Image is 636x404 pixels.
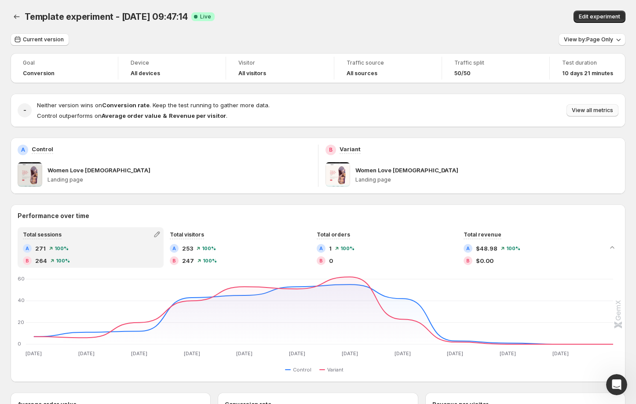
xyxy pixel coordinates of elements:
[131,350,147,357] text: [DATE]
[21,146,25,153] h2: A
[6,4,22,20] button: go back
[285,364,315,375] button: Control
[7,126,169,161] div: Antony says…
[236,350,252,357] text: [DATE]
[14,131,137,149] div: It would help us a lot to know the exact cause of your issue
[170,231,204,238] span: Total visitors
[56,258,70,263] span: 100 %
[7,245,144,290] div: Allow me some time to discuss with our team, and I will get back to you with our Business ID to a...
[102,112,161,119] strong: Average order value
[506,246,520,251] span: 100 %
[28,288,35,295] button: Gif picker
[606,241,618,254] button: Collapse chart
[18,276,25,282] text: 60
[14,213,137,239] div: Hi [PERSON_NAME], I hope you are doing well, and thank your for your patience.
[202,246,216,251] span: 100 %
[23,70,55,77] span: Conversion
[7,161,169,173] div: [DATE]
[562,70,613,77] span: 10 days 21 minutes
[293,366,311,373] span: Control
[340,145,361,153] p: Variant
[454,58,537,78] a: Traffic split50/50
[11,33,69,46] button: Current version
[552,350,569,357] text: [DATE]
[329,146,333,153] h2: B
[347,59,429,66] span: Traffic source
[7,245,169,291] div: Antony says…
[26,258,29,263] h2: B
[18,341,21,347] text: 0
[23,231,62,238] span: Total sessions
[317,231,350,238] span: Total orders
[203,258,217,263] span: 100 %
[476,244,497,253] span: $48.98
[454,59,537,66] span: Traffic split
[238,70,266,77] h4: All visitors
[55,246,69,251] span: 100 %
[329,256,333,265] span: 0
[7,89,144,125] div: In addition, would it be possible for you to grant us access to view your FB pixel?
[454,70,471,77] span: 50/50
[18,211,618,220] h2: Performance over time
[347,58,429,78] a: Traffic sourceAll sources
[18,319,24,325] text: 20
[23,58,106,78] a: GoalConversion
[327,366,344,373] span: Variant
[56,288,63,295] button: Start recording
[26,246,29,251] h2: A
[325,162,350,187] img: Women Love Jesus
[355,166,458,175] p: Women Love [DEMOGRAPHIC_DATA]
[154,4,170,19] div: Close
[606,374,627,395] iframe: Intercom live chat
[579,13,620,20] span: Edit experiment
[319,364,347,375] button: Variant
[102,102,150,109] strong: Conversion rate
[340,246,355,251] span: 100 %
[23,106,26,115] h2: -
[500,350,516,357] text: [DATE]
[78,350,95,357] text: [DATE]
[464,231,501,238] span: Total revenue
[48,176,311,183] p: Landing page
[574,11,625,23] button: Edit experiment
[48,166,150,175] p: Women Love [DEMOGRAPHIC_DATA]
[319,246,323,251] h2: A
[347,70,377,77] h4: All sources
[151,284,165,298] button: Send a message…
[395,350,411,357] text: [DATE]
[7,269,168,284] textarea: Message…
[476,256,493,265] span: $0.00
[23,59,106,66] span: Goal
[43,4,100,11] h1: [PERSON_NAME]
[447,350,463,357] text: [DATE]
[42,288,49,295] button: Upload attachment
[39,178,162,195] div: I shared analytics on shopify, what is your business ID to share fb pixel
[25,11,188,22] span: Template experiment - [DATE] 09:47:14
[182,256,194,265] span: 247
[200,13,211,20] span: Live
[131,70,160,77] h4: All devices
[35,256,47,265] span: 264
[289,350,305,357] text: [DATE]
[18,297,25,303] text: 40
[18,162,42,187] img: Women Love Jesus
[7,126,144,154] div: It would help us a lot to know the exact cause of your issue
[329,244,332,253] span: 1
[466,246,470,251] h2: A
[169,112,226,119] strong: Revenue per visitor
[567,104,618,116] button: View all metrics
[7,43,169,88] div: Antony says…
[14,94,137,120] div: In addition, would it be possible for you to grant us access to view your FB pixel?
[131,59,213,66] span: Device
[14,48,137,82] div: We are still investigating your issue. To better identify the cause, could you let us know which ...
[37,112,227,119] span: Control outperforms on .
[14,288,21,295] button: Emoji picker
[11,11,23,23] button: Back
[35,244,46,253] span: 271
[562,59,613,66] span: Test duration
[342,350,358,357] text: [DATE]
[138,4,154,20] button: Home
[131,58,213,78] a: DeviceAll devices
[466,258,470,263] h2: B
[32,145,53,153] p: Control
